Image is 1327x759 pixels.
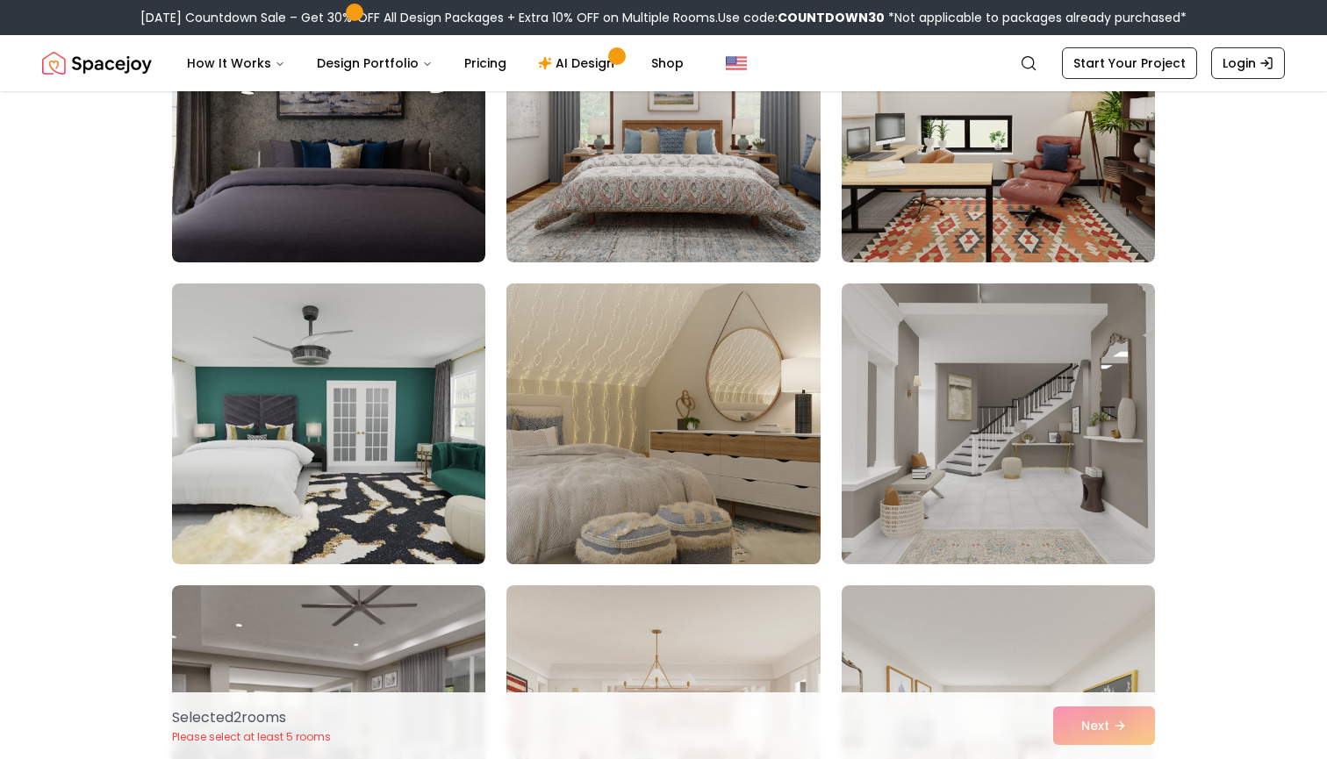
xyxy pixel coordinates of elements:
nav: Global [42,35,1285,91]
img: Room room-9 [842,283,1155,564]
img: Spacejoy Logo [42,46,152,81]
span: Use code: [718,9,885,26]
span: *Not applicable to packages already purchased* [885,9,1187,26]
button: How It Works [173,46,299,81]
button: Design Portfolio [303,46,447,81]
nav: Main [173,46,698,81]
a: AI Design [524,46,634,81]
a: Pricing [450,46,520,81]
a: Start Your Project [1062,47,1197,79]
a: Shop [637,46,698,81]
img: United States [726,53,747,74]
img: Room room-8 [499,276,828,571]
p: Please select at least 5 rooms [172,730,331,744]
p: Selected 2 room s [172,707,331,728]
a: Login [1211,47,1285,79]
a: Spacejoy [42,46,152,81]
div: [DATE] Countdown Sale – Get 30% OFF All Design Packages + Extra 10% OFF on Multiple Rooms. [140,9,1187,26]
img: Room room-7 [172,283,485,564]
b: COUNTDOWN30 [778,9,885,26]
